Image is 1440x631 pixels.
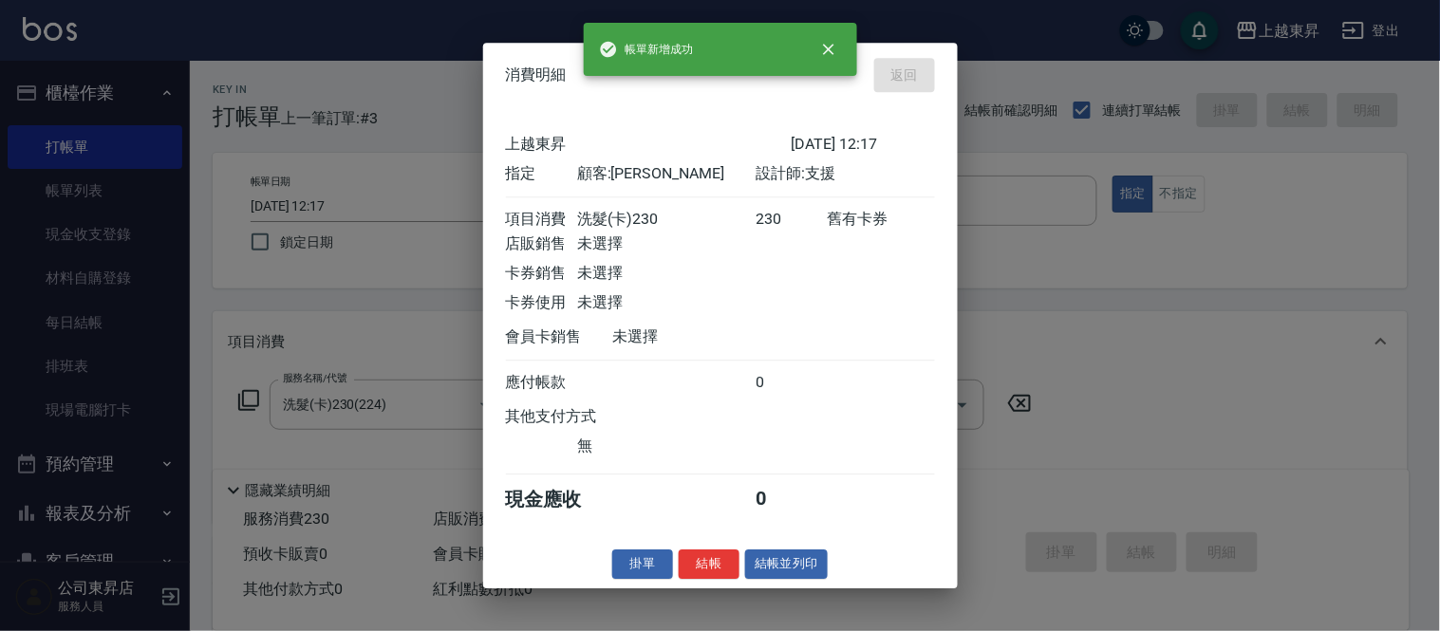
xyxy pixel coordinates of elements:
div: 230 [756,210,827,230]
div: 未選擇 [577,264,756,284]
div: [DATE] 12:17 [792,135,935,155]
div: 0 [756,487,827,512]
div: 洗髮(卡)230 [577,210,756,230]
div: 卡券銷售 [506,264,577,284]
button: 結帳並列印 [745,549,828,579]
button: 結帳 [679,549,739,579]
div: 會員卡銷售 [506,327,613,347]
div: 上越東昇 [506,135,792,155]
div: 卡券使用 [506,293,577,313]
div: 未選擇 [577,234,756,254]
span: 消費明細 [506,65,567,84]
div: 現金應收 [506,487,613,512]
button: 掛單 [612,549,673,579]
div: 設計師: 支援 [756,164,934,184]
div: 指定 [506,164,577,184]
div: 其他支付方式 [506,407,649,427]
div: 顧客: [PERSON_NAME] [577,164,756,184]
div: 項目消費 [506,210,577,230]
div: 應付帳款 [506,373,577,393]
div: 0 [756,373,827,393]
div: 未選擇 [613,327,792,347]
span: 帳單新增成功 [599,40,694,59]
div: 舊有卡券 [827,210,934,230]
div: 無 [577,436,756,456]
button: close [808,28,850,70]
div: 店販銷售 [506,234,577,254]
div: 未選擇 [577,293,756,313]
